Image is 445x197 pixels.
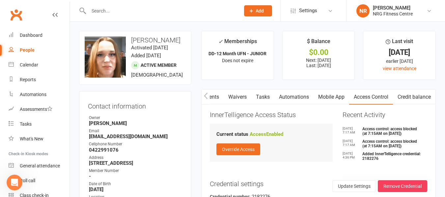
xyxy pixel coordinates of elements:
strong: 0422991076 [89,147,182,153]
div: General attendance [20,163,60,168]
button: go back [4,3,17,15]
a: Automations [274,89,314,105]
strong: DD-12 Month UFN - JUNIOR [209,51,266,56]
a: Tasks [251,89,274,105]
strong: [PERSON_NAME] [89,120,182,126]
a: Clubworx [8,7,24,23]
span: [DEMOGRAPHIC_DATA] [131,72,183,78]
div: Email [89,128,182,134]
li: Access control: access blocked (at 7:15AM on [DATE]) [343,127,428,136]
a: Automations [9,87,70,102]
div: Best, [11,99,103,106]
div: $ Balance [307,37,330,49]
div: Owner [89,115,182,121]
time: [DATE] 4:36 PM [343,152,359,160]
div: Find out more , or . [11,83,103,96]
p: Next: [DATE] Last: [DATE] [289,58,349,68]
div: NRG Fitness Centre [373,11,413,17]
a: Roll call [9,173,70,188]
a: 😊 [79,89,84,95]
a: Assessments [9,102,70,117]
div: Memberships [218,37,257,49]
div: Let your members retry when they know the funds are available! 💰⏰ [11,66,103,79]
div: Cellphone Number [89,141,182,147]
div: [DATE] [369,49,430,56]
span: Does not expire [222,58,253,63]
button: Emoji picker [10,147,15,152]
time: [DATE] 7:17 AM [343,127,359,135]
div: Did you know your [11,44,103,63]
a: Calendar [9,58,70,72]
div: People [20,47,35,53]
div: Roll call [20,178,35,183]
h3: InnerTelligence Access Status [210,111,333,118]
a: Access Control [349,89,393,105]
button: Remove Credential [378,180,427,192]
h3: Credential settings [210,180,427,187]
div: [PERSON_NAME] [373,5,413,11]
strong: [EMAIL_ADDRESS][DOMAIN_NAME] [89,134,182,139]
div: Member Number [89,168,182,174]
img: Profile image for Emily [19,4,29,14]
div: earlier [DATE] [369,58,430,65]
strong: [STREET_ADDRESS] [89,160,182,166]
strong: - [89,173,182,179]
h3: Recent Activity [343,111,428,118]
div: [PERSON_NAME] • [DATE] [11,120,62,124]
div: Dashboard [20,33,42,38]
div: Calendar [20,62,38,67]
div: [PERSON_NAME] | Clubworx [11,109,103,115]
i: ✓ [218,38,223,45]
button: Upload attachment [31,147,37,152]
button: Add [244,5,272,16]
a: view attendance [383,66,416,71]
strong: Access Enabled [250,131,283,137]
span: Settings [299,3,317,18]
a: here [42,83,53,88]
h3: Contact information [88,100,182,110]
a: Credit balance [393,89,435,105]
a: People [9,43,70,58]
div: $0.00 [289,49,349,56]
button: Update Settings [332,180,376,192]
div: Last visit [386,37,413,49]
div: Hey [PERSON_NAME], [11,34,103,41]
h3: [PERSON_NAME] [85,37,186,44]
textarea: Message… [6,133,126,144]
div: Address [89,155,182,161]
a: Mobile App [314,89,349,105]
div: Reports [20,77,36,82]
b: members can retry a failed payment from the Clubworx member app? [11,44,93,62]
div: Automations [20,92,46,97]
span: Active member [141,62,177,68]
time: Added [DATE] [131,53,161,59]
a: Reports [9,72,70,87]
button: Send a message… [113,144,124,155]
p: Active [DATE] [32,8,61,15]
strong: [DATE] [89,186,182,192]
li: Added InnerTelligence credential: 2182276 [343,152,428,161]
strong: Current status [216,131,248,137]
div: Assessments [20,107,52,112]
img: image1754980490.png [85,37,126,78]
div: NR [356,4,370,17]
button: Gif picker [21,147,26,152]
li: Access control: access blocked (at 7:15AM on [DATE]) [343,139,428,148]
time: [DATE] 7:17 AM [343,139,359,147]
button: Override Access [216,143,260,155]
a: Waivers [224,89,251,105]
div: Date of Birth [89,181,182,187]
iframe: Intercom live chat [7,175,22,190]
div: Tasks [20,121,32,127]
a: Tasks [9,117,70,132]
div: What's New [20,136,43,141]
a: Dashboard [9,28,70,43]
a: General attendance kiosk mode [9,159,70,173]
span: Add [256,8,264,13]
h1: [PERSON_NAME] [32,3,75,8]
button: Home [115,3,127,15]
time: Activated [DATE] [131,45,168,51]
a: What's New [9,132,70,146]
input: Search... [87,6,236,15]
